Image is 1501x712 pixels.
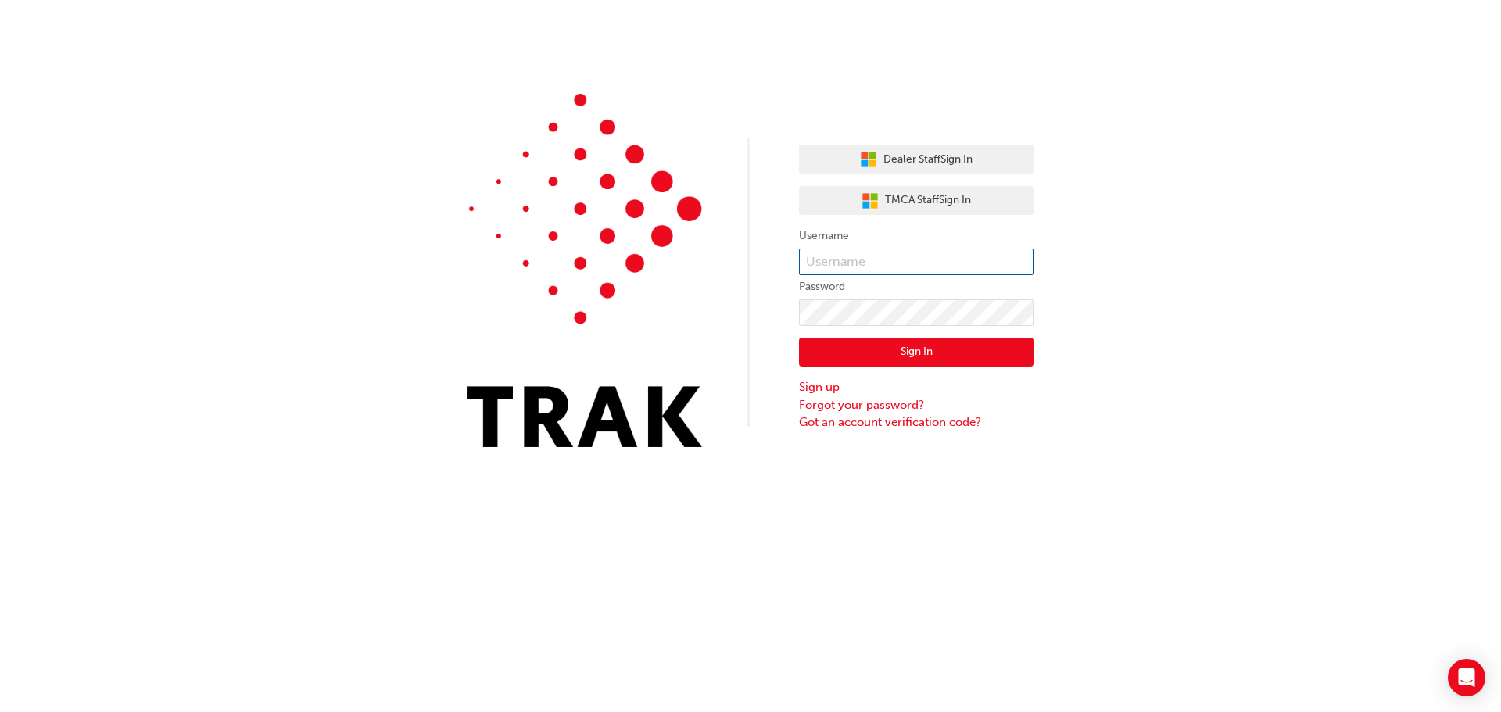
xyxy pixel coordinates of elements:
img: Trak [467,94,702,447]
input: Username [799,249,1034,275]
div: Open Intercom Messenger [1448,659,1485,696]
span: TMCA Staff Sign In [885,191,971,209]
a: Sign up [799,378,1034,396]
button: Dealer StaffSign In [799,145,1034,174]
label: Password [799,277,1034,296]
label: Username [799,227,1034,245]
button: Sign In [799,338,1034,367]
span: Dealer Staff Sign In [883,151,973,169]
button: TMCA StaffSign In [799,186,1034,216]
a: Got an account verification code? [799,413,1034,431]
a: Forgot your password? [799,396,1034,414]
